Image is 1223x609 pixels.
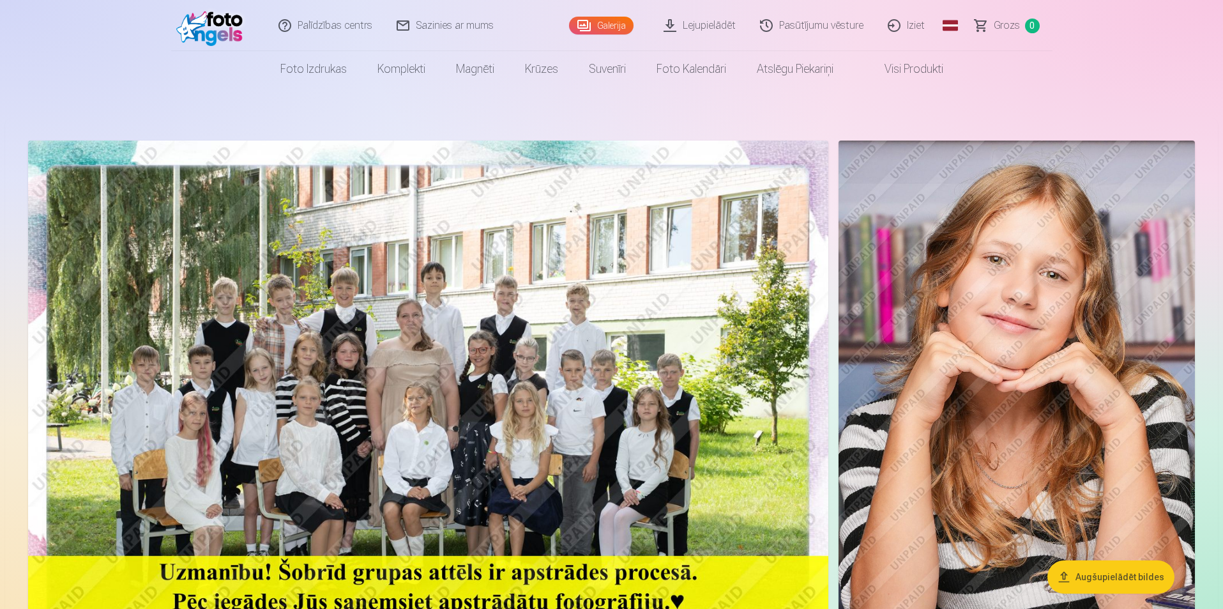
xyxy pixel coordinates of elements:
a: Suvenīri [574,51,641,87]
button: Augšupielādēt bildes [1047,560,1174,594]
a: Atslēgu piekariņi [741,51,849,87]
span: Grozs [994,18,1020,33]
a: Foto izdrukas [265,51,362,87]
a: Visi produkti [849,51,959,87]
a: Foto kalendāri [641,51,741,87]
span: 0 [1025,19,1040,33]
a: Krūzes [510,51,574,87]
a: Komplekti [362,51,441,87]
img: /fa1 [176,5,250,46]
a: Galerija [569,17,634,35]
a: Magnēti [441,51,510,87]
